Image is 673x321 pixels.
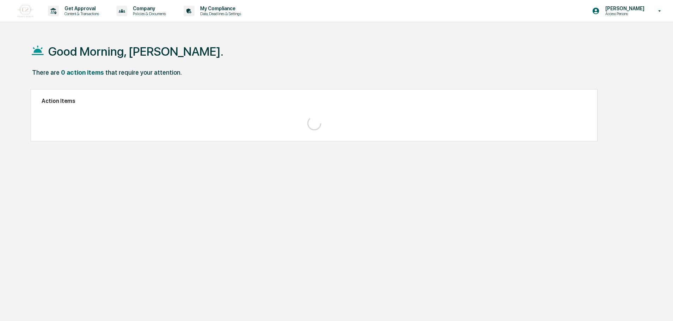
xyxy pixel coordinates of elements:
[127,11,169,16] p: Policies & Documents
[32,69,60,76] div: There are
[48,44,223,58] h1: Good Morning, [PERSON_NAME].
[600,6,648,11] p: [PERSON_NAME]
[17,5,34,17] img: logo
[105,69,182,76] div: that require your attention.
[61,69,104,76] div: 0 action items
[127,6,169,11] p: Company
[600,11,648,16] p: Access Persons
[59,6,103,11] p: Get Approval
[195,11,245,16] p: Data, Deadlines & Settings
[195,6,245,11] p: My Compliance
[59,11,103,16] p: Content & Transactions
[42,98,587,104] h2: Action Items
